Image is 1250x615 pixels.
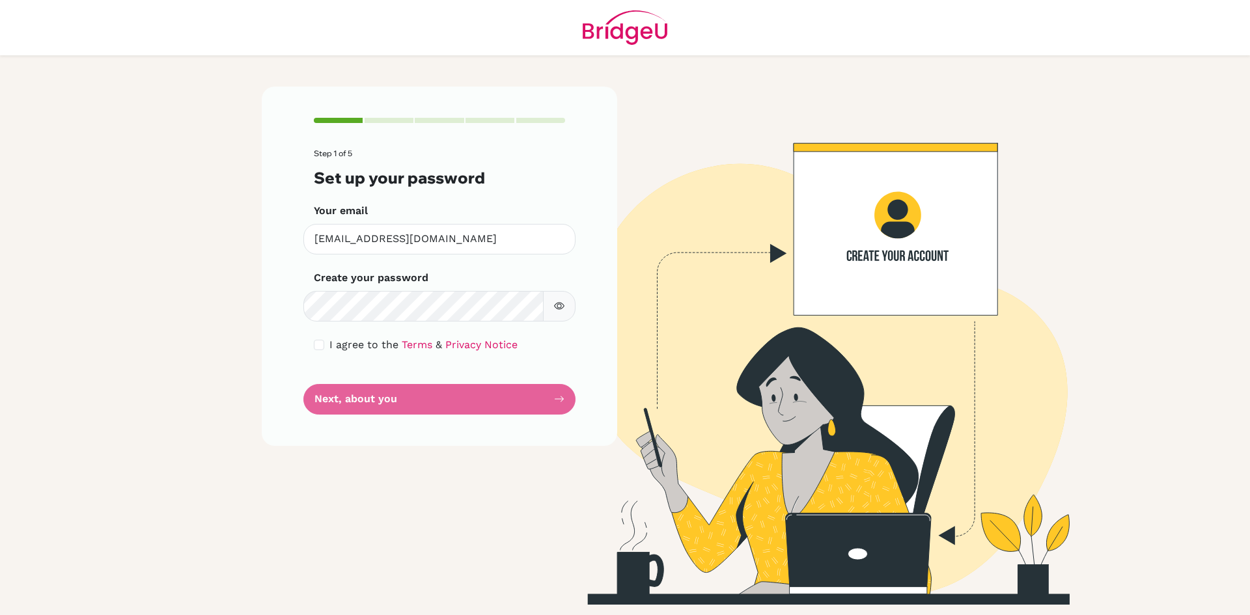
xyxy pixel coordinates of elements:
a: Privacy Notice [445,338,518,351]
label: Create your password [314,270,428,286]
img: Create your account [439,87,1182,605]
h3: Set up your password [314,169,565,187]
span: & [436,338,442,351]
a: Terms [402,338,432,351]
input: Insert your email* [303,224,576,254]
label: Your email [314,203,368,219]
span: I agree to the [329,338,398,351]
span: Step 1 of 5 [314,148,352,158]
